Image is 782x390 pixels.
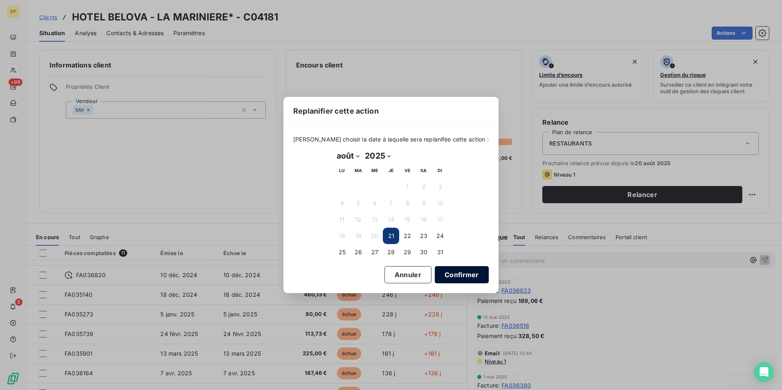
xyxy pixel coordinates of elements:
th: dimanche [432,162,448,179]
button: 4 [334,195,350,211]
button: 15 [399,211,416,228]
button: 28 [383,244,399,260]
th: mardi [350,162,366,179]
button: 18 [334,228,350,244]
button: 16 [416,211,432,228]
th: samedi [416,162,432,179]
span: Replanifier cette action [293,105,379,117]
button: 17 [432,211,448,228]
button: 1 [399,179,416,195]
button: 11 [334,211,350,228]
button: 5 [350,195,366,211]
button: 30 [416,244,432,260]
button: 27 [366,244,383,260]
button: 22 [399,228,416,244]
button: 10 [432,195,448,211]
button: 6 [366,195,383,211]
div: Open Intercom Messenger [754,362,774,382]
button: Annuler [384,266,431,283]
span: [PERSON_NAME] choisir la date à laquelle sera replanifée cette action : [293,135,489,143]
th: vendredi [399,162,416,179]
button: 7 [383,195,399,211]
button: 29 [399,244,416,260]
button: 12 [350,211,366,228]
button: 31 [432,244,448,260]
th: lundi [334,162,350,179]
button: 9 [416,195,432,211]
button: 13 [366,211,383,228]
th: jeudi [383,162,399,179]
button: 21 [383,228,399,244]
button: Confirmer [435,266,489,283]
button: 3 [432,179,448,195]
button: 25 [334,244,350,260]
button: 2 [416,179,432,195]
button: 23 [416,228,432,244]
button: 19 [350,228,366,244]
button: 8 [399,195,416,211]
button: 26 [350,244,366,260]
th: mercredi [366,162,383,179]
button: 24 [432,228,448,244]
button: 20 [366,228,383,244]
button: 14 [383,211,399,228]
